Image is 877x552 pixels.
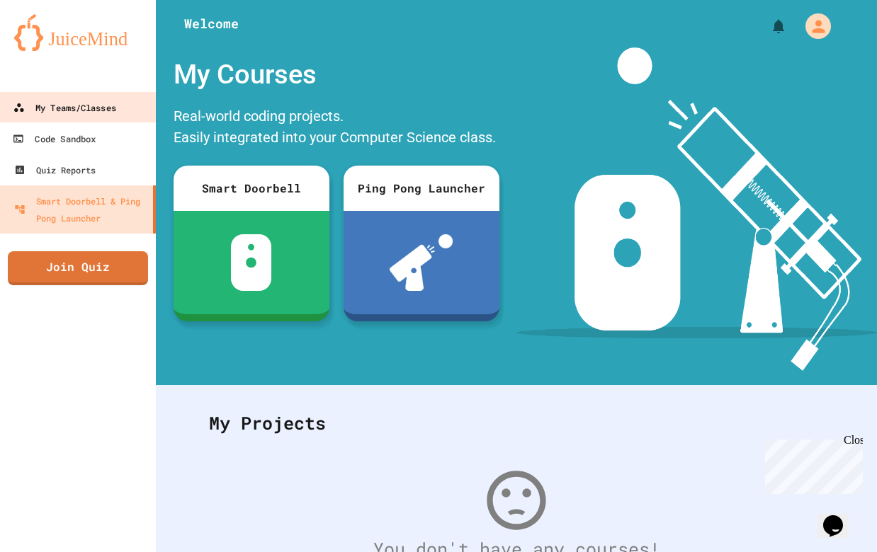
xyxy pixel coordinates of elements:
div: Chat with us now!Close [6,6,98,90]
img: sdb-white.svg [231,234,271,291]
div: Quiz Reports [14,161,96,178]
img: banner-image-my-projects.png [516,47,877,371]
div: Smart Doorbell [174,166,329,211]
a: Join Quiz [8,251,148,285]
div: Code Sandbox [13,130,96,148]
div: My Courses [166,47,507,102]
div: Smart Doorbell & Ping Pong Launcher [14,192,147,226]
iframe: chat widget [759,434,863,494]
iframe: chat widget [817,495,863,538]
div: My Account [791,10,834,42]
div: My Teams/Classes [13,99,116,116]
div: My Notifications [744,14,791,38]
img: logo-orange.svg [14,14,142,51]
img: ppl-with-ball.png [390,234,453,291]
div: Ping Pong Launcher [344,166,499,211]
div: Real-world coding projects. Easily integrated into your Computer Science class. [166,102,507,155]
div: My Projects [195,396,838,451]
